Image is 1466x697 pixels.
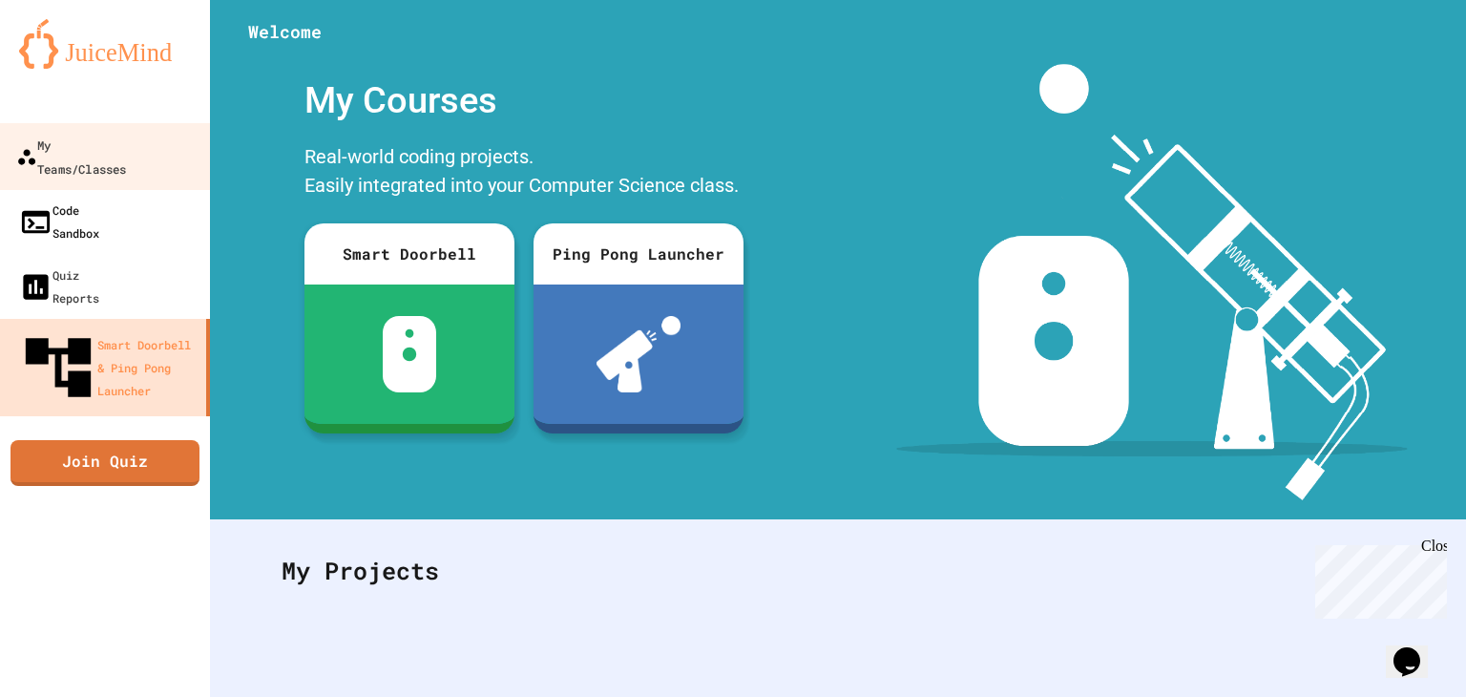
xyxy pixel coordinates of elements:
iframe: chat widget [1386,621,1447,678]
img: banner-image-my-projects.png [896,64,1408,500]
div: My Projects [262,534,1414,608]
div: Smart Doorbell [304,223,514,285]
div: Ping Pong Launcher [534,223,743,285]
img: sdb-white.svg [383,316,437,392]
img: ppl-with-ball.png [597,316,681,392]
div: Code Sandbox [19,199,99,244]
div: Real-world coding projects. Easily integrated into your Computer Science class. [295,137,753,209]
iframe: chat widget [1308,538,1447,619]
div: Smart Doorbell & Ping Pong Launcher [19,328,199,407]
div: Chat with us now!Close [8,8,132,121]
div: My Courses [295,64,753,137]
div: My Teams/Classes [16,133,126,180]
a: Join Quiz [10,440,199,486]
img: logo-orange.svg [19,19,191,69]
div: Quiz Reports [19,264,99,309]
